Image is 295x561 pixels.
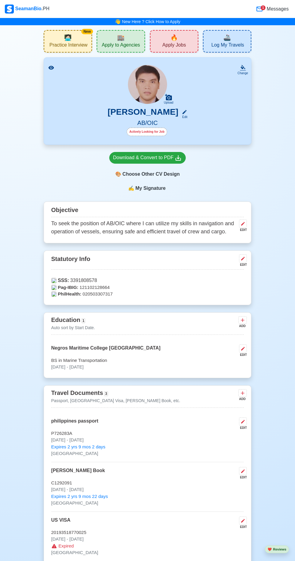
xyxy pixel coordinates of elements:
div: EDIT [237,228,247,232]
span: Messages [265,5,289,13]
span: 3 [104,391,108,396]
div: Actively Looking for Job [127,128,167,136]
div: ADD [238,324,246,328]
div: Objective [51,204,244,217]
div: EDIT [237,525,247,529]
span: Apply to Agencies [102,42,140,50]
span: Apply Jobs [162,42,186,50]
span: sign [128,185,134,192]
p: [DATE] - [DATE] [51,364,244,371]
p: philippines passport [51,417,98,430]
p: US VISA [51,517,70,529]
span: travel [223,33,231,42]
p: [DATE] - [DATE] [51,437,244,444]
p: [GEOGRAPHIC_DATA] [51,500,244,507]
p: 3391808578 [51,277,244,284]
a: Download & Convert to PDF [109,152,186,164]
div: Choose Other CV Design [109,168,186,180]
span: .PH [42,6,50,11]
span: Expires 2 yrs 9 mos 22 days [51,493,108,500]
span: bell [113,17,122,26]
h3: [PERSON_NAME] [108,107,179,119]
span: SSS: [58,277,69,284]
div: Statutory Info [51,253,244,270]
span: Practice Interview [49,42,87,50]
span: interview [64,33,72,42]
div: Change [238,71,248,75]
p: [GEOGRAPHIC_DATA] [51,549,244,556]
span: Expired [58,543,74,550]
span: heart [268,547,272,551]
div: EDIT [237,475,247,480]
span: Travel Documents [51,390,103,396]
div: ADD [238,397,246,401]
p: [DATE] - [DATE] [51,536,244,543]
div: SeamanBio [5,5,49,14]
p: P726283A [51,430,244,437]
a: New Here ? Click How to Apply [122,19,180,24]
button: heartReviews [265,545,289,553]
div: EDIT [237,353,247,357]
div: New [81,29,93,34]
p: To seek the position of AB/OIC where I can utilize my skills in navigation and operation of vesse... [51,220,237,236]
div: 1 [261,5,265,10]
span: agencies [117,33,125,42]
span: paint [115,171,121,178]
h5: AB/OIC [51,119,244,128]
div: EDIT [237,262,247,267]
p: 20193518770025 [51,529,244,536]
p: [GEOGRAPHIC_DATA] [51,450,244,457]
span: Log My Travels [211,42,244,50]
div: EDIT [237,426,247,430]
span: Education [51,317,80,323]
span: new [170,33,178,42]
p: C1292091 [51,480,244,487]
img: Logo [5,5,14,14]
span: Pag-IBIG: [58,284,78,291]
div: Download & Convert to PDF [113,154,182,162]
div: Upload [164,101,173,105]
div: Edit [179,115,187,119]
p: 121102128664 [51,284,244,291]
p: [DATE] - [DATE] [51,486,244,493]
span: 1 [82,318,85,323]
span: Expires 2 yrs 9 mos 2 days [51,444,105,450]
p: Negros Maritime College [GEOGRAPHIC_DATA] [51,344,160,357]
span: My Signature [134,185,167,192]
p: BS in Marine Transportation [51,357,244,364]
p: Auto sort by Start Date. [51,325,95,331]
p: 020503307317 [51,291,244,298]
span: PhilHealth: [58,291,81,298]
p: [PERSON_NAME] Book [51,467,105,480]
p: Passport, [GEOGRAPHIC_DATA] Visa, [PERSON_NAME] Book, etc. [51,398,180,404]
